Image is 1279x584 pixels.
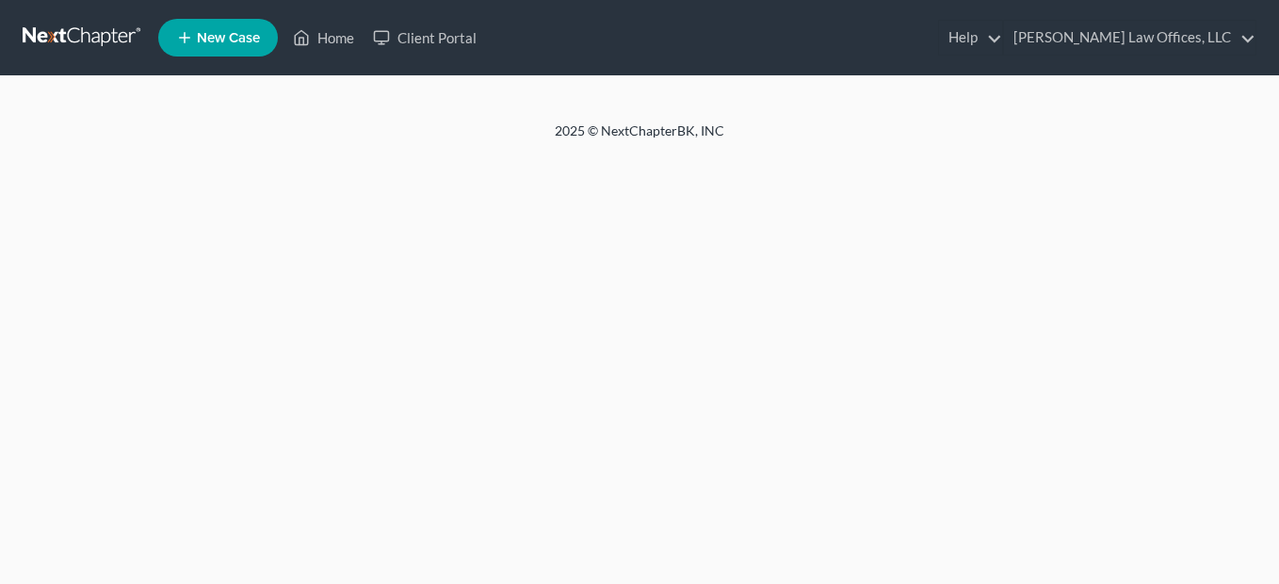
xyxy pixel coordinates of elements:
a: Client Portal [364,21,486,55]
a: [PERSON_NAME] Law Offices, LLC [1004,21,1255,55]
new-legal-case-button: New Case [158,19,278,57]
a: Help [939,21,1002,55]
a: Home [283,21,364,55]
div: 2025 © NextChapterBK, INC [103,122,1176,155]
